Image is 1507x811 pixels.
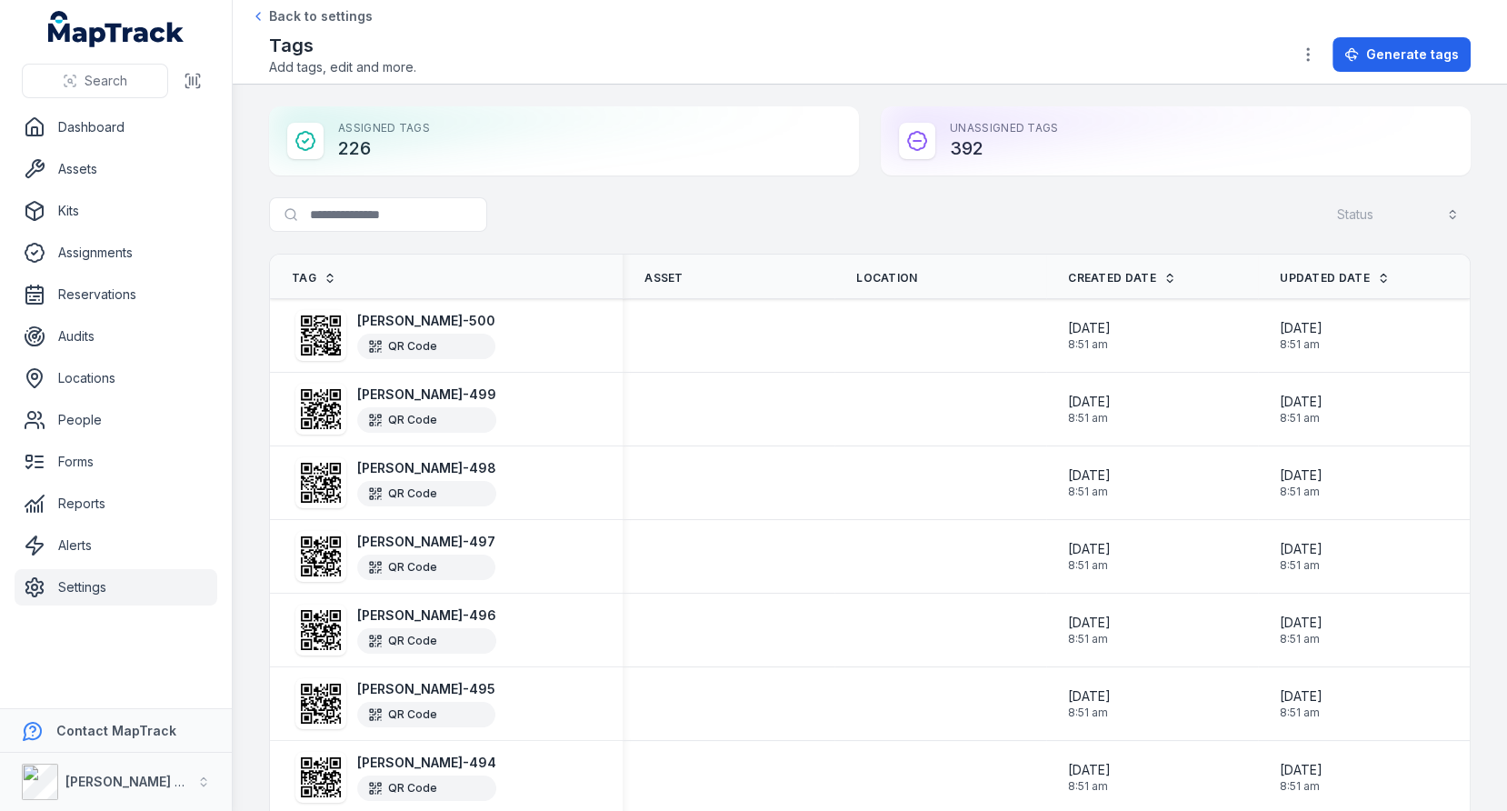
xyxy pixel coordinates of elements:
[1332,37,1471,72] button: Generate tags
[357,628,496,654] div: QR Code
[269,58,416,76] span: Add tags, edit and more.
[357,533,495,551] strong: [PERSON_NAME]-497
[1280,614,1322,632] span: [DATE]
[1280,614,1322,646] time: 10/04/2025, 8:51:58 am
[1280,761,1322,794] time: 10/04/2025, 8:51:58 am
[357,555,495,580] div: QR Code
[1366,45,1459,64] span: Generate tags
[1068,466,1111,485] span: [DATE]
[15,527,217,564] a: Alerts
[1068,466,1111,499] time: 10/04/2025, 8:51:58 am
[292,271,336,285] a: Tag
[1280,466,1322,499] time: 10/04/2025, 8:51:58 am
[1068,761,1111,779] span: [DATE]
[15,235,217,271] a: Assignments
[1280,271,1370,285] span: Updated Date
[1068,706,1111,720] span: 8:51 am
[1280,337,1322,352] span: 8:51 am
[1280,632,1322,646] span: 8:51 am
[357,407,496,433] div: QR Code
[1280,393,1322,411] span: [DATE]
[1068,540,1111,573] time: 10/04/2025, 8:51:58 am
[357,680,495,698] strong: [PERSON_NAME]-495
[357,776,496,801] div: QR Code
[1280,779,1322,794] span: 8:51 am
[1068,779,1111,794] span: 8:51 am
[1280,687,1322,720] time: 10/04/2025, 8:51:58 am
[1068,271,1156,285] span: Created Date
[56,723,176,738] strong: Contact MapTrack
[251,7,373,25] a: Back to settings
[357,334,495,359] div: QR Code
[1068,614,1111,632] span: [DATE]
[1068,687,1111,720] time: 10/04/2025, 8:51:58 am
[1280,558,1322,573] span: 8:51 am
[357,312,495,330] strong: [PERSON_NAME]-500
[1280,393,1322,426] time: 10/04/2025, 8:51:58 am
[15,276,217,313] a: Reservations
[1280,540,1322,573] time: 10/04/2025, 8:51:58 am
[1068,271,1176,285] a: Created Date
[1280,319,1322,352] time: 10/04/2025, 8:51:58 am
[357,481,496,506] div: QR Code
[269,7,373,25] span: Back to settings
[1068,319,1111,337] span: [DATE]
[15,318,217,355] a: Audits
[1068,614,1111,646] time: 10/04/2025, 8:51:58 am
[1280,706,1322,720] span: 8:51 am
[856,271,917,285] span: Location
[1068,337,1111,352] span: 8:51 am
[1280,411,1322,426] span: 8:51 am
[1068,687,1111,706] span: [DATE]
[1280,271,1390,285] a: Updated Date
[15,444,217,480] a: Forms
[15,569,217,606] a: Settings
[65,774,215,789] strong: [PERSON_NAME] Group
[1068,485,1111,499] span: 8:51 am
[15,402,217,438] a: People
[357,702,495,727] div: QR Code
[1068,393,1111,426] time: 10/04/2025, 8:51:58 am
[85,72,127,90] span: Search
[269,33,416,58] h2: Tags
[15,360,217,396] a: Locations
[357,385,496,404] strong: [PERSON_NAME]-499
[357,606,496,625] strong: [PERSON_NAME]-496
[1068,319,1111,352] time: 10/04/2025, 8:51:58 am
[644,271,684,285] span: Asset
[1068,632,1111,646] span: 8:51 am
[1068,411,1111,426] span: 8:51 am
[357,754,496,772] strong: [PERSON_NAME]-494
[1280,687,1322,706] span: [DATE]
[1068,558,1111,573] span: 8:51 am
[15,486,217,522] a: Reports
[1068,761,1111,794] time: 10/04/2025, 8:51:58 am
[15,193,217,229] a: Kits
[22,64,168,98] button: Search
[1325,197,1471,232] button: Status
[292,271,316,285] span: Tag
[1068,540,1111,558] span: [DATE]
[48,11,185,47] a: MapTrack
[1280,540,1322,558] span: [DATE]
[15,151,217,187] a: Assets
[1280,485,1322,499] span: 8:51 am
[1280,466,1322,485] span: [DATE]
[1280,319,1322,337] span: [DATE]
[357,459,496,477] strong: [PERSON_NAME]-498
[1068,393,1111,411] span: [DATE]
[15,109,217,145] a: Dashboard
[1280,761,1322,779] span: [DATE]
